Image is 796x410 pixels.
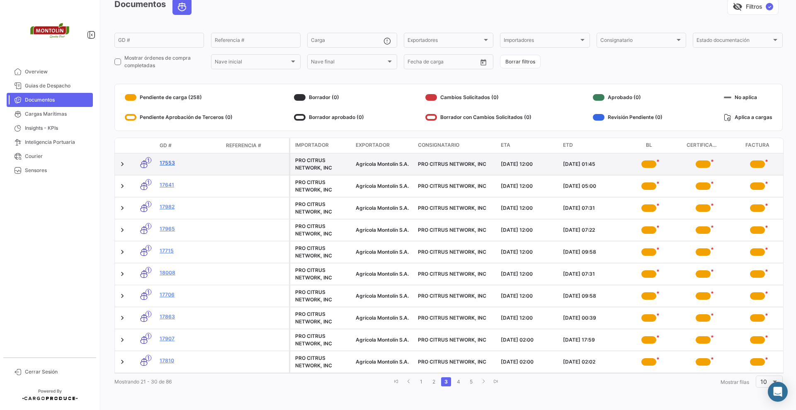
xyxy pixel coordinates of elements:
span: Courier [25,153,90,160]
div: PRO CITRUS NETWORK, INC [295,289,349,303]
span: PRO CITRUS NETWORK, INC [418,205,486,211]
a: 17706 [160,291,219,298]
span: 1 [146,311,151,317]
span: PRO CITRUS NETWORK, INC [418,271,486,277]
div: [DATE] 07:31 [563,204,619,212]
div: [DATE] 12:00 [501,292,556,300]
div: Pendiente de carga (258) [125,91,233,104]
a: 5 [466,377,476,386]
span: 10 [760,378,767,385]
span: 1 [146,267,151,273]
div: [DATE] 02:02 [563,358,619,366]
div: [DATE] 12:00 [501,270,556,278]
span: Exportador [356,141,390,149]
button: Borrar filtros [500,55,541,68]
div: PRO CITRUS NETWORK, INC [295,157,349,172]
span: Certificado de origen [687,141,720,150]
a: Expand/Collapse Row [118,270,126,278]
div: Agrícola Montolín S.A. [356,160,411,168]
div: [DATE] 05:00 [563,182,619,190]
div: [DATE] 07:31 [563,270,619,278]
div: PRO CITRUS NETWORK, INC [295,223,349,238]
div: Agrícola Montolín S.A. [356,270,411,278]
div: [DATE] 12:00 [501,314,556,322]
datatable-header-cell: Modo de Transporte [131,142,156,149]
span: PRO CITRUS NETWORK, INC [418,161,486,167]
datatable-header-cell: Certificado de origen [676,138,730,153]
a: Inteligencia Portuaria [7,135,93,149]
div: Abrir Intercom Messenger [768,382,788,402]
span: PRO CITRUS NETWORK, INC [418,315,486,321]
li: page 2 [427,375,440,389]
a: Expand/Collapse Row [118,358,126,366]
a: 1 [416,377,426,386]
a: Expand/Collapse Row [118,226,126,234]
div: Borrador con Cambios Solicitados (0) [425,111,531,124]
div: [DATE] 09:58 [563,292,619,300]
span: Overview [25,68,90,75]
input: Desde [408,60,422,66]
a: 4 [454,377,464,386]
div: [DATE] 12:00 [501,248,556,256]
datatable-header-cell: GD # [156,138,223,153]
span: Cerrar Sesión [25,368,90,376]
div: PRO CITRUS NETWORK, INC [295,267,349,281]
div: [DATE] 12:00 [501,182,556,190]
a: Sensores [7,163,93,177]
a: 17965 [160,225,219,233]
a: 17982 [160,203,219,211]
a: Guias de Despacho [7,79,93,93]
span: BL [646,141,652,150]
span: Importadores [504,39,578,44]
div: [DATE] 12:00 [501,160,556,168]
img: 2d55ee68-5a11-4b18-9445-71bae2c6d5df.png [29,10,70,51]
a: 17810 [160,357,219,364]
a: Documentos [7,93,93,107]
a: Expand/Collapse Row [118,292,126,300]
div: Revisión Pendiente (0) [593,111,663,124]
a: 18008 [160,269,219,277]
li: page 5 [465,375,477,389]
a: 17641 [160,181,219,189]
div: Agrícola Montolín S.A. [356,204,411,212]
div: Agrícola Montolín S.A. [356,336,411,344]
button: Open calendar [477,56,490,68]
div: PRO CITRUS NETWORK, INC [295,332,349,347]
span: 1 [146,289,151,295]
datatable-header-cell: Exportador [352,138,415,153]
div: [DATE] 12:00 [501,204,556,212]
a: Expand/Collapse Row [118,182,126,190]
span: Inteligencia Portuaria [25,138,90,146]
div: [DATE] 00:39 [563,314,619,322]
span: 1 [146,179,151,185]
div: Agrícola Montolín S.A. [356,314,411,322]
span: PRO CITRUS NETWORK, INC [418,359,486,365]
li: page 4 [452,375,465,389]
div: [DATE] 17:59 [563,336,619,344]
input: Hasta [428,60,461,66]
div: Agrícola Montolín S.A. [356,292,411,300]
div: [DATE] 02:00 [501,336,556,344]
a: 2 [429,377,439,386]
div: [DATE] 07:22 [563,226,619,234]
a: Expand/Collapse Row [118,160,126,168]
span: 1 [146,201,151,207]
datatable-header-cell: ETD [560,138,622,153]
span: 1 [146,157,151,163]
datatable-header-cell: Referencia # [223,138,289,153]
a: 17907 [160,335,219,342]
span: Mostrar órdenes de compra completadas [124,54,204,69]
div: Pendiente Aprobación de Terceros (0) [125,111,233,124]
datatable-header-cell: Factura [730,138,784,153]
div: Agrícola Montolín S.A. [356,182,411,190]
a: go to previous page [404,377,414,386]
a: go to first page [391,377,401,386]
a: 3 [441,377,451,386]
div: Borrador aprobado (0) [294,111,364,124]
div: PRO CITRUS NETWORK, INC [295,179,349,194]
span: PRO CITRUS NETWORK, INC [418,227,486,233]
span: Nave final [311,60,386,66]
datatable-header-cell: BL [622,138,676,153]
div: PRO CITRUS NETWORK, INC [295,245,349,260]
div: [DATE] 09:58 [563,248,619,256]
